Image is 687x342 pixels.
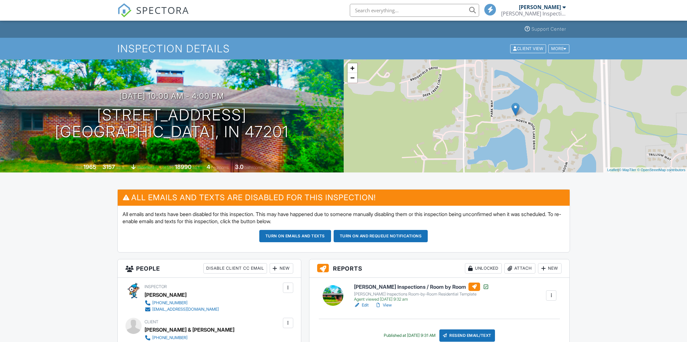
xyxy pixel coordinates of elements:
[538,263,562,274] div: New
[384,333,435,338] div: Published at [DATE] 9:31 AM
[465,263,502,274] div: Unlocked
[350,4,479,17] input: Search everything...
[145,335,229,341] a: [PHONE_NUMBER]
[519,4,561,10] div: [PERSON_NAME]
[203,263,267,274] div: Disable Client CC Email
[637,168,685,172] a: © OpenStreetMap contributors
[354,283,489,302] a: [PERSON_NAME] Inspections / Room by Room [PERSON_NAME] Inspections Room-by-Room Residential Templ...
[354,302,369,308] a: Edit
[75,165,82,170] span: Built
[152,300,188,306] div: [PHONE_NUMBER]
[259,230,331,242] button: Turn on emails and texts
[334,230,428,242] button: Turn on and Requeue Notifications
[504,263,535,274] div: Attach
[606,167,687,173] div: |
[118,259,301,278] h3: People
[55,107,289,141] h1: [STREET_ADDRESS] [GEOGRAPHIC_DATA], IN 47201
[244,165,263,170] span: bathrooms
[152,307,219,312] div: [EMAIL_ADDRESS][DOMAIN_NAME]
[375,302,392,308] a: View
[117,9,189,22] a: SPECTORA
[175,163,191,170] div: 18990
[137,165,154,170] span: basement
[123,211,565,225] p: All emails and texts have been disabled for this inspection. This may have happened due to someon...
[119,92,224,100] h3: [DATE] 10:00 am - 4:00 pm
[501,10,566,17] div: Kloeker Inspections
[145,300,219,306] a: [PHONE_NUMBER]
[531,26,566,32] div: Support Center
[145,319,158,324] span: Client
[522,23,569,35] a: Support Center
[211,165,229,170] span: bedrooms
[102,163,115,170] div: 3157
[145,306,219,313] a: [EMAIL_ADDRESS][DOMAIN_NAME]
[619,168,636,172] a: © MapTiler
[510,46,548,51] a: Client View
[548,44,569,53] div: More
[192,165,200,170] span: sq.ft.
[607,168,618,172] a: Leaflet
[160,165,174,170] span: Lot Size
[117,43,570,54] h1: Inspection Details
[145,325,234,335] div: [PERSON_NAME] & [PERSON_NAME]
[83,163,96,170] div: 1965
[117,3,132,17] img: The Best Home Inspection Software - Spectora
[145,290,187,300] div: [PERSON_NAME]
[348,63,357,73] a: Zoom in
[136,3,189,17] span: SPECTORA
[118,190,570,205] h3: All emails and texts are disabled for this inspection!
[309,259,570,278] h3: Reports
[207,163,210,170] div: 4
[439,329,495,342] div: Resend Email/Text
[354,283,489,291] h6: [PERSON_NAME] Inspections / Room by Room
[152,335,188,340] div: [PHONE_NUMBER]
[348,73,357,83] a: Zoom out
[145,284,167,289] span: Inspector
[235,163,243,170] div: 3.0
[116,165,125,170] span: sq. ft.
[354,297,489,302] div: Agent viewed [DATE] 9:32 am
[510,44,546,53] div: Client View
[270,263,293,274] div: New
[354,292,489,297] div: [PERSON_NAME] Inspections Room-by-Room Residential Template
